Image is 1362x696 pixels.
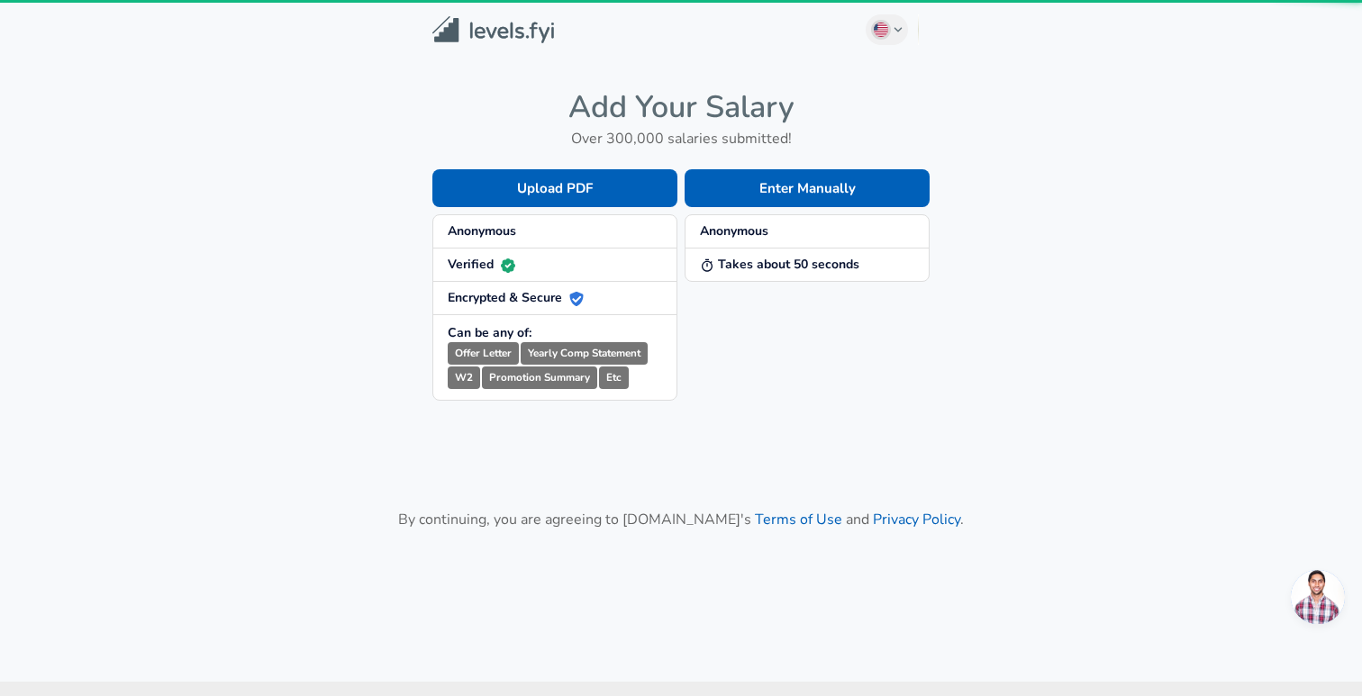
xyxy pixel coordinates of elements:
[866,14,909,45] button: English (US)
[448,289,584,306] strong: Encrypted & Secure
[432,169,677,207] button: Upload PDF
[432,88,930,126] h4: Add Your Salary
[482,366,597,389] small: Promotion Summary
[432,16,554,44] img: Levels.fyi
[685,169,930,207] button: Enter Manually
[448,222,516,240] strong: Anonymous
[448,342,519,365] small: Offer Letter
[521,342,648,365] small: Yearly Comp Statement
[448,366,480,389] small: W2
[755,510,842,529] a: Terms of Use
[448,256,515,273] strong: Verified
[432,126,930,151] h6: Over 300,000 salaries submitted!
[873,510,960,529] a: Privacy Policy
[1291,570,1345,624] div: Open chat
[700,256,859,273] strong: Takes about 50 seconds
[448,324,531,341] strong: Can be any of:
[599,366,629,389] small: Etc
[700,222,768,240] strong: Anonymous
[874,23,888,37] img: English (US)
